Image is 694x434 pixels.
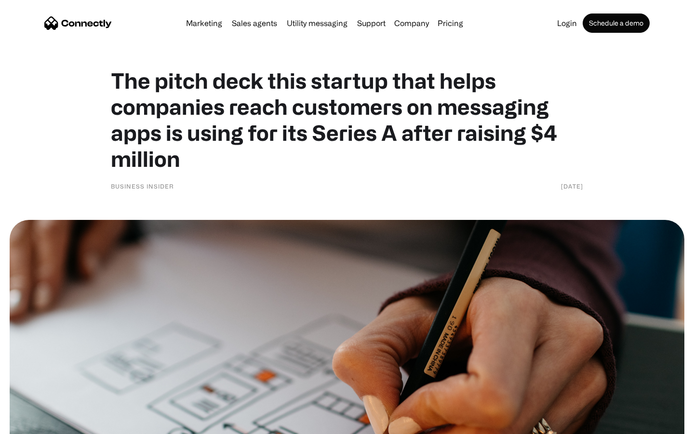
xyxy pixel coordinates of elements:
[182,19,226,27] a: Marketing
[434,19,467,27] a: Pricing
[228,19,281,27] a: Sales agents
[283,19,351,27] a: Utility messaging
[583,14,650,33] a: Schedule a demo
[561,181,583,191] div: [DATE]
[10,417,58,431] aside: Language selected: English
[553,19,581,27] a: Login
[111,68,583,172] h1: The pitch deck this startup that helps companies reach customers on messaging apps is using for i...
[353,19,389,27] a: Support
[19,417,58,431] ul: Language list
[111,181,174,191] div: Business Insider
[394,16,429,30] div: Company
